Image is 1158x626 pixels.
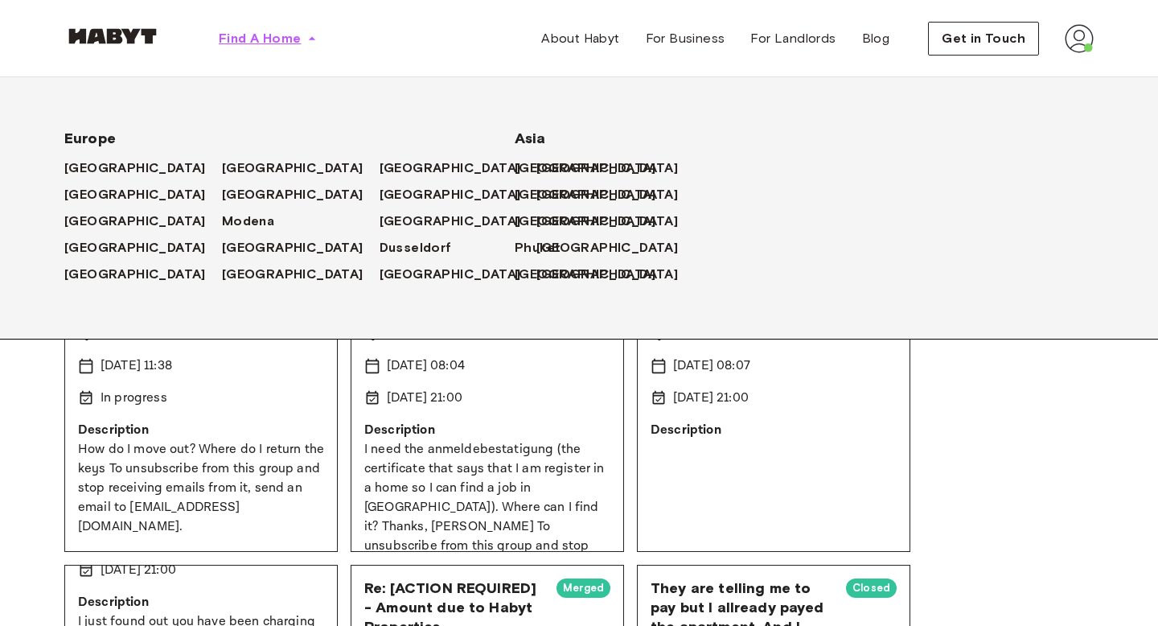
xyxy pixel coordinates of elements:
a: [GEOGRAPHIC_DATA] [64,185,222,204]
a: [GEOGRAPHIC_DATA] [222,265,380,284]
span: Closed [846,580,897,596]
a: [GEOGRAPHIC_DATA] [536,238,694,257]
span: [GEOGRAPHIC_DATA] [380,212,521,231]
a: [GEOGRAPHIC_DATA] [380,185,537,204]
a: For Landlords [737,23,848,55]
a: [GEOGRAPHIC_DATA] [380,265,537,284]
span: [GEOGRAPHIC_DATA] [515,212,656,231]
span: Get in Touch [942,29,1025,48]
span: [GEOGRAPHIC_DATA] [64,212,206,231]
span: [GEOGRAPHIC_DATA] [64,265,206,284]
a: [GEOGRAPHIC_DATA] [64,212,222,231]
span: Find A Home [219,29,301,48]
button: Find A Home [206,23,330,55]
p: [DATE] 08:07 [673,356,750,376]
a: Phuket [515,238,577,257]
a: [GEOGRAPHIC_DATA] [515,212,672,231]
span: Dusseldorf [380,238,452,257]
span: [GEOGRAPHIC_DATA] [380,185,521,204]
p: Description [78,593,324,612]
span: [GEOGRAPHIC_DATA] [64,159,206,178]
span: [GEOGRAPHIC_DATA] [380,265,521,284]
span: [GEOGRAPHIC_DATA] [64,238,206,257]
span: [GEOGRAPHIC_DATA] [515,159,656,178]
span: For Business [646,29,725,48]
p: Description [78,421,324,440]
p: In progress [101,389,167,408]
span: [GEOGRAPHIC_DATA] [222,159,363,178]
span: [GEOGRAPHIC_DATA] [515,265,656,284]
a: For Business [633,23,738,55]
a: [GEOGRAPHIC_DATA] [536,159,694,178]
a: Blog [849,23,903,55]
span: Modena [222,212,274,231]
a: [GEOGRAPHIC_DATA] [515,185,672,204]
p: I need the anmeldebestatigung (the certificate that says that I am register in a home so I can fi... [364,440,610,595]
span: Blog [862,29,890,48]
p: [DATE] 21:00 [101,561,176,580]
span: [GEOGRAPHIC_DATA] [222,185,363,204]
p: [DATE] 21:00 [387,389,462,408]
a: Dusseldorf [380,238,468,257]
span: Europe [64,129,463,148]
a: Modena [222,212,290,231]
a: [GEOGRAPHIC_DATA] [380,159,537,178]
p: Description [364,421,610,440]
a: About Habyt [528,23,632,55]
a: [GEOGRAPHIC_DATA] [222,159,380,178]
a: [GEOGRAPHIC_DATA] [380,212,537,231]
span: About Habyt [541,29,619,48]
p: [DATE] 21:00 [673,389,749,408]
button: Get in Touch [928,22,1039,56]
p: [DATE] 08:04 [387,356,465,376]
a: [GEOGRAPHIC_DATA] [536,265,694,284]
span: [GEOGRAPHIC_DATA] [380,159,521,178]
span: Merged [556,580,610,596]
a: [GEOGRAPHIC_DATA] [515,265,672,284]
a: [GEOGRAPHIC_DATA] [64,238,222,257]
span: [GEOGRAPHIC_DATA] [536,238,678,257]
a: [GEOGRAPHIC_DATA] [515,159,672,178]
a: [GEOGRAPHIC_DATA] [536,212,694,231]
p: Description [651,421,897,440]
a: [GEOGRAPHIC_DATA] [64,159,222,178]
a: [GEOGRAPHIC_DATA] [222,238,380,257]
p: [DATE] 11:38 [101,356,172,376]
span: For Landlords [750,29,836,48]
span: [GEOGRAPHIC_DATA] [222,238,363,257]
img: avatar [1065,24,1094,53]
a: [GEOGRAPHIC_DATA] [222,185,380,204]
span: Asia [515,129,643,148]
span: [GEOGRAPHIC_DATA] [515,185,656,204]
a: [GEOGRAPHIC_DATA] [64,265,222,284]
a: [GEOGRAPHIC_DATA] [536,185,694,204]
span: Phuket [515,238,561,257]
span: [GEOGRAPHIC_DATA] [222,265,363,284]
p: How do I move out? Where do I return the keys To unsubscribe from this group and stop receiving e... [78,440,324,537]
img: Habyt [64,28,161,44]
span: [GEOGRAPHIC_DATA] [64,185,206,204]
